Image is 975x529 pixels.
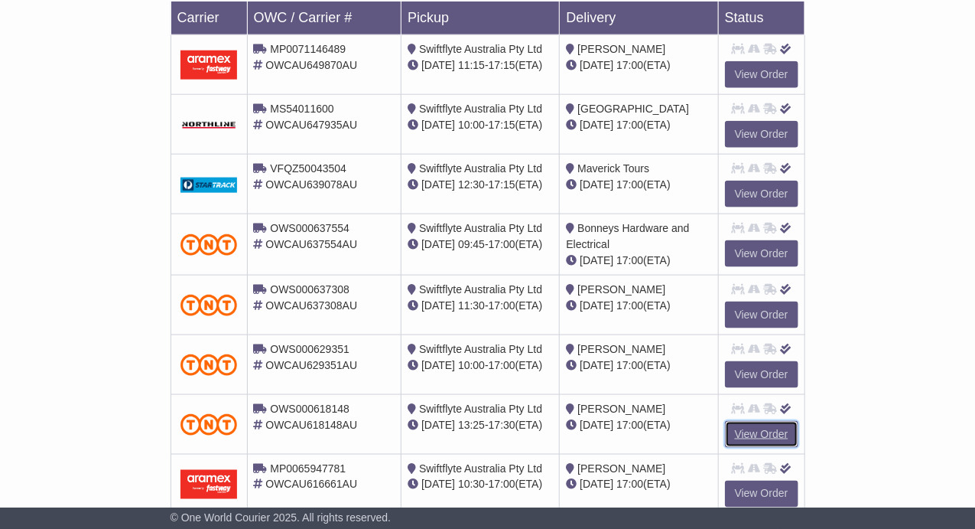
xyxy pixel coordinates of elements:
span: Swiftflyte Australia Pty Ltd [419,343,542,355]
img: TNT_Domestic.png [180,414,238,435]
span: Swiftflyte Australia Pty Ltd [419,222,542,234]
span: 12:30 [458,178,485,191]
div: - (ETA) [408,358,553,374]
span: 17:00 [616,254,643,266]
div: - (ETA) [408,298,553,314]
span: Bonneys Hardware and Electrical [566,222,689,250]
span: MS54011600 [270,103,333,115]
span: [DATE] [580,299,613,312]
span: 17:00 [616,478,643,491]
span: [DATE] [580,59,613,71]
span: [GEOGRAPHIC_DATA] [577,103,689,115]
a: View Order [725,361,798,388]
span: Swiftflyte Australia Pty Ltd [419,162,542,175]
span: OWCAU637308AU [265,299,357,312]
span: [DATE] [580,178,613,191]
div: - (ETA) [408,477,553,493]
a: View Order [725,421,798,448]
span: OWS000629351 [270,343,349,355]
span: VFQZ50043504 [270,162,346,175]
a: View Order [725,61,798,88]
img: Aramex.png [180,51,238,79]
span: Maverick Tours [577,162,649,175]
span: 13:25 [458,419,485,431]
div: - (ETA) [408,177,553,193]
div: (ETA) [566,298,711,314]
a: View Order [725,481,798,508]
span: OWCAU649870AU [265,59,357,71]
span: OWS000637554 [270,222,349,234]
div: (ETA) [566,57,711,73]
a: View Order [725,240,798,267]
span: 17:00 [489,299,515,312]
span: Swiftflyte Australia Pty Ltd [419,403,542,415]
span: 11:15 [458,59,485,71]
td: OWC / Carrier # [247,2,401,35]
span: Swiftflyte Australia Pty Ltd [419,43,542,55]
img: Aramex.png [180,470,238,498]
img: GetCarrierServiceDarkLogo [180,178,238,193]
span: OWCAU616661AU [265,478,357,491]
td: Carrier [171,2,247,35]
span: OWCAU637554AU [265,238,357,250]
span: [DATE] [580,419,613,431]
span: 09:45 [458,238,485,250]
span: 17:00 [616,59,643,71]
span: [PERSON_NAME] [577,343,665,355]
span: 17:00 [616,419,643,431]
img: TNT_Domestic.png [180,295,238,315]
span: 17:15 [489,178,515,191]
span: [DATE] [580,478,613,491]
div: (ETA) [566,477,711,493]
a: View Order [725,181,798,207]
span: OWCAU639078AU [265,178,357,191]
div: - (ETA) [408,237,553,253]
span: 11:30 [458,299,485,312]
span: © One World Courier 2025. All rights reserved. [171,511,392,524]
span: OWS000618148 [270,403,349,415]
span: [DATE] [421,238,455,250]
span: [DATE] [421,119,455,131]
span: [DATE] [580,254,613,266]
span: 17:00 [616,359,643,371]
span: Swiftflyte Australia Pty Ltd [419,462,542,475]
div: (ETA) [566,253,711,269]
span: [DATE] [580,119,613,131]
span: 17:00 [616,119,643,131]
td: Pickup [401,2,560,35]
div: - (ETA) [408,57,553,73]
span: 17:00 [616,178,643,191]
span: 10:00 [458,359,485,371]
span: [DATE] [421,299,455,312]
img: GetCarrierServiceDarkLogo [180,120,238,130]
span: 17:00 [489,478,515,491]
td: Delivery [560,2,718,35]
div: - (ETA) [408,117,553,133]
a: View Order [725,302,798,328]
span: [PERSON_NAME] [577,283,665,296]
span: [DATE] [421,478,455,491]
span: OWS000637308 [270,283,349,296]
span: 17:15 [489,119,515,131]
div: - (ETA) [408,417,553,433]
span: [DATE] [421,59,455,71]
span: 17:15 [489,59,515,71]
div: (ETA) [566,117,711,133]
a: View Order [725,121,798,148]
span: 10:00 [458,119,485,131]
span: 10:30 [458,478,485,491]
img: TNT_Domestic.png [180,234,238,255]
span: MP0071146489 [270,43,346,55]
span: 17:30 [489,419,515,431]
span: OWCAU647935AU [265,119,357,131]
span: OWCAU629351AU [265,359,357,371]
span: [PERSON_NAME] [577,462,665,475]
span: 17:00 [616,299,643,312]
div: (ETA) [566,417,711,433]
span: 17:00 [489,359,515,371]
span: Swiftflyte Australia Pty Ltd [419,283,542,296]
span: [DATE] [421,419,455,431]
span: [DATE] [580,359,613,371]
span: [PERSON_NAME] [577,403,665,415]
span: MP0065947781 [270,462,346,475]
